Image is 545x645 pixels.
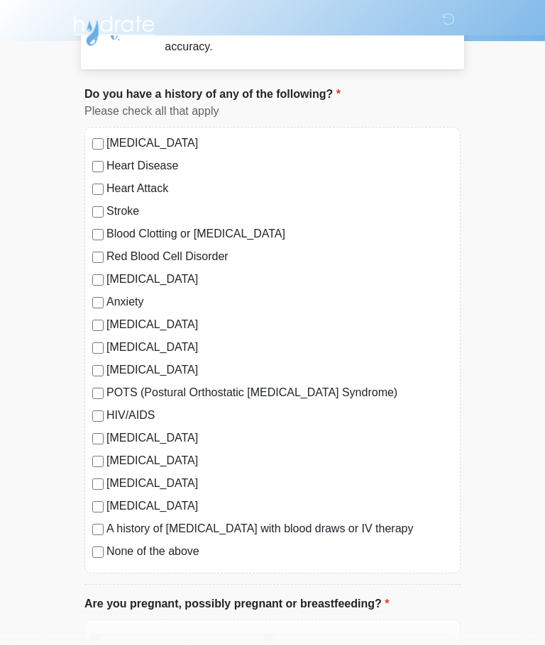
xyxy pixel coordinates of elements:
[92,433,104,444] input: [MEDICAL_DATA]
[106,498,453,515] label: [MEDICAL_DATA]
[92,252,104,263] input: Red Blood Cell Disorder
[106,475,453,492] label: [MEDICAL_DATA]
[106,293,453,310] label: Anxiety
[106,203,453,220] label: Stroke
[92,524,104,535] input: A history of [MEDICAL_DATA] with blood draws or IV therapy
[84,103,461,120] div: Please check all that apply
[106,225,453,242] label: Blood Clotting or [MEDICAL_DATA]
[92,478,104,490] input: [MEDICAL_DATA]
[106,135,453,152] label: [MEDICAL_DATA]
[92,297,104,308] input: Anxiety
[106,384,453,401] label: POTS (Postural Orthostatic [MEDICAL_DATA] Syndrome)
[106,361,453,378] label: [MEDICAL_DATA]
[92,274,104,286] input: [MEDICAL_DATA]
[92,501,104,512] input: [MEDICAL_DATA]
[92,161,104,172] input: Heart Disease
[84,595,389,612] label: Are you pregnant, possibly pregnant or breastfeeding?
[92,365,104,376] input: [MEDICAL_DATA]
[92,320,104,331] input: [MEDICAL_DATA]
[92,184,104,195] input: Heart Attack
[106,430,453,447] label: [MEDICAL_DATA]
[106,452,453,469] label: [MEDICAL_DATA]
[92,546,104,558] input: None of the above
[106,543,453,560] label: None of the above
[106,520,453,537] label: A history of [MEDICAL_DATA] with blood draws or IV therapy
[92,388,104,399] input: POTS (Postural Orthostatic [MEDICAL_DATA] Syndrome)
[106,248,453,265] label: Red Blood Cell Disorder
[106,157,453,174] label: Heart Disease
[106,407,453,424] label: HIV/AIDS
[84,86,341,103] label: Do you have a history of any of the following?
[92,206,104,218] input: Stroke
[106,271,453,288] label: [MEDICAL_DATA]
[92,138,104,150] input: [MEDICAL_DATA]
[106,339,453,356] label: [MEDICAL_DATA]
[106,316,453,333] label: [MEDICAL_DATA]
[92,456,104,467] input: [MEDICAL_DATA]
[92,342,104,354] input: [MEDICAL_DATA]
[106,180,453,197] label: Heart Attack
[92,410,104,422] input: HIV/AIDS
[70,11,157,47] img: Hydrate IV Bar - Arcadia Logo
[92,229,104,240] input: Blood Clotting or [MEDICAL_DATA]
